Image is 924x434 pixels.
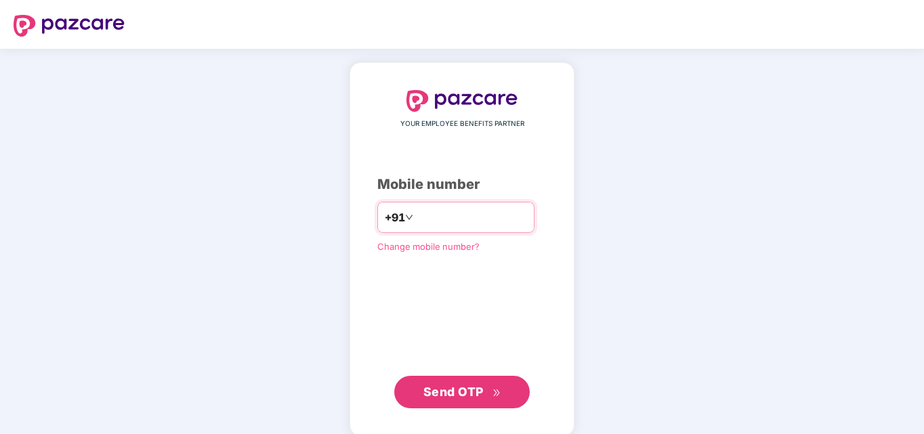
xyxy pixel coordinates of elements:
[492,389,501,397] span: double-right
[394,376,530,408] button: Send OTPdouble-right
[400,118,524,129] span: YOUR EMPLOYEE BENEFITS PARTNER
[406,90,518,112] img: logo
[405,213,413,221] span: down
[377,174,547,195] div: Mobile number
[423,385,484,399] span: Send OTP
[385,209,405,226] span: +91
[14,15,125,37] img: logo
[377,241,480,252] a: Change mobile number?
